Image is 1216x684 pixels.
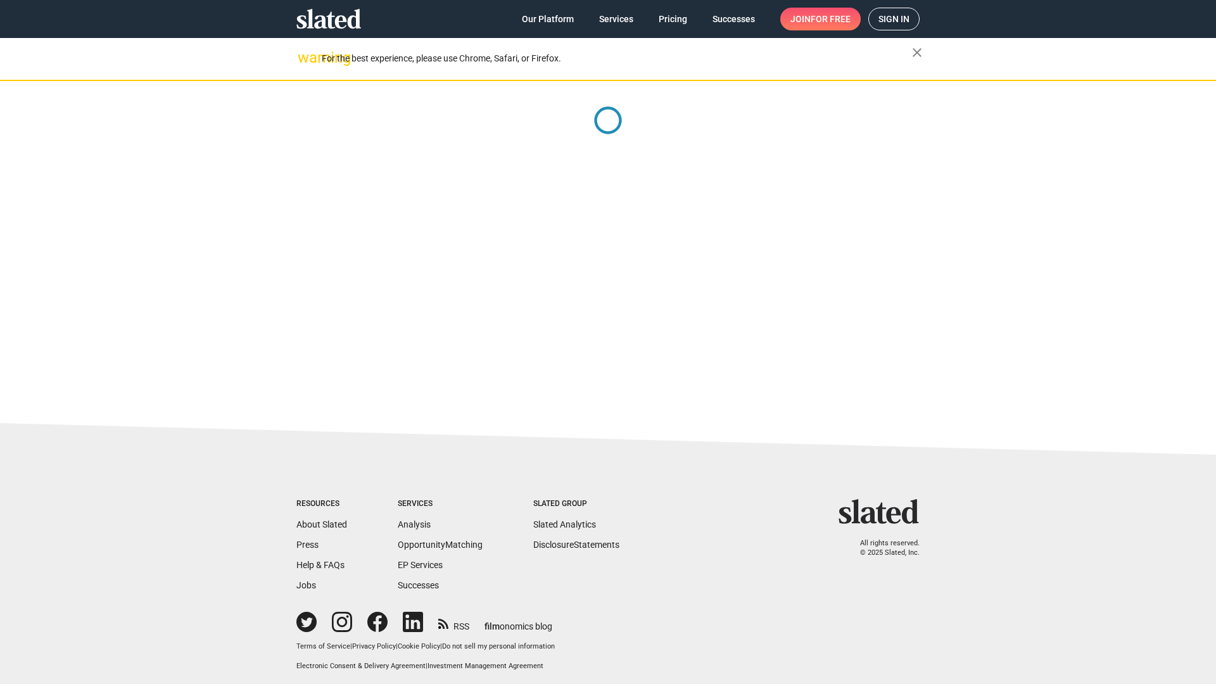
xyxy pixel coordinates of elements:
[909,45,925,60] mat-icon: close
[296,540,319,550] a: Press
[296,519,347,529] a: About Slated
[322,50,912,67] div: For the best experience, please use Chrome, Safari, or Firefox.
[790,8,851,30] span: Join
[398,540,483,550] a: OpportunityMatching
[522,8,574,30] span: Our Platform
[296,642,350,650] a: Terms of Service
[298,50,313,65] mat-icon: warning
[398,519,431,529] a: Analysis
[296,499,347,509] div: Resources
[868,8,920,30] a: Sign in
[396,642,398,650] span: |
[589,8,643,30] a: Services
[599,8,633,30] span: Services
[426,662,427,670] span: |
[442,642,555,652] button: Do not sell my personal information
[398,499,483,509] div: Services
[440,642,442,650] span: |
[484,621,500,631] span: film
[350,642,352,650] span: |
[438,613,469,633] a: RSS
[659,8,687,30] span: Pricing
[398,560,443,570] a: EP Services
[780,8,861,30] a: Joinfor free
[811,8,851,30] span: for free
[352,642,396,650] a: Privacy Policy
[712,8,755,30] span: Successes
[847,539,920,557] p: All rights reserved. © 2025 Slated, Inc.
[296,662,426,670] a: Electronic Consent & Delivery Agreement
[512,8,584,30] a: Our Platform
[484,611,552,633] a: filmonomics blog
[649,8,697,30] a: Pricing
[533,540,619,550] a: DisclosureStatements
[878,8,909,30] span: Sign in
[398,580,439,590] a: Successes
[533,519,596,529] a: Slated Analytics
[427,662,543,670] a: Investment Management Agreement
[702,8,765,30] a: Successes
[533,499,619,509] div: Slated Group
[296,560,345,570] a: Help & FAQs
[398,642,440,650] a: Cookie Policy
[296,580,316,590] a: Jobs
